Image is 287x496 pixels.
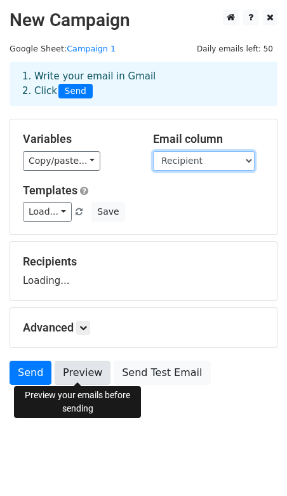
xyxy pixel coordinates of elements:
h5: Recipients [23,255,264,269]
a: Send [10,361,51,385]
a: Templates [23,184,77,197]
small: Google Sheet: [10,44,116,53]
a: Copy/paste... [23,151,100,171]
h5: Advanced [23,321,264,335]
h2: New Campaign [10,10,277,31]
div: Preview your emails before sending [14,386,141,418]
a: Send Test Email [114,361,210,385]
a: Campaign 1 [67,44,116,53]
a: Daily emails left: 50 [192,44,277,53]
a: Load... [23,202,72,222]
button: Save [91,202,124,222]
iframe: Chat Widget [224,435,287,496]
span: Daily emails left: 50 [192,42,277,56]
h5: Email column [153,132,264,146]
a: Preview [55,361,110,385]
div: 1. Write your email in Gmail 2. Click [13,69,274,98]
div: Loading... [23,255,264,288]
h5: Variables [23,132,134,146]
span: Send [58,84,93,99]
